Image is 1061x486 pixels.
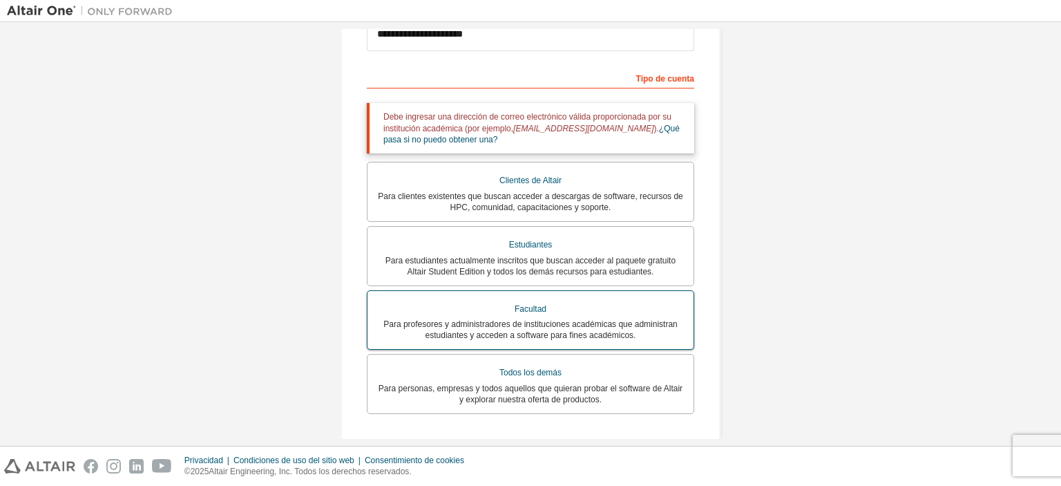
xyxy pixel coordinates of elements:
img: facebook.svg [84,459,98,474]
a: ¿Qué pasa si no puedo obtener una? [383,124,680,144]
img: youtube.svg [152,459,172,474]
font: Para clientes existentes que buscan acceder a descargas de software, recursos de HPC, comunidad, ... [378,191,683,212]
font: Tipo de cuenta [636,74,694,84]
font: Privacidad [184,456,223,465]
font: 2025 [191,467,209,476]
font: Para estudiantes actualmente inscritos que buscan acceder al paquete gratuito Altair Student Edit... [385,256,676,277]
img: linkedin.svg [129,459,144,474]
font: Clientes de Altair [499,176,562,185]
font: Condiciones de uso del sitio web [233,456,354,465]
img: altair_logo.svg [4,459,75,474]
img: instagram.svg [106,459,121,474]
img: Altair Uno [7,4,180,18]
font: Todos los demás [499,368,562,377]
font: Para profesores y administradores de instituciones académicas que administran estudiantes y acced... [383,319,678,340]
font: Facultad [515,304,546,314]
font: ). [653,124,658,133]
font: [EMAIL_ADDRESS][DOMAIN_NAME] [513,124,653,133]
font: © [184,467,191,476]
font: Debe ingresar una dirección de correo electrónico válida proporcionada por su institución académi... [383,112,671,133]
font: Altair Engineering, Inc. Todos los derechos reservados. [209,467,411,476]
font: Consentimiento de cookies [365,456,464,465]
font: Para personas, empresas y todos aquellos que quieran probar el software de Altair y explorar nues... [379,384,682,404]
font: Estudiantes [509,240,553,250]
